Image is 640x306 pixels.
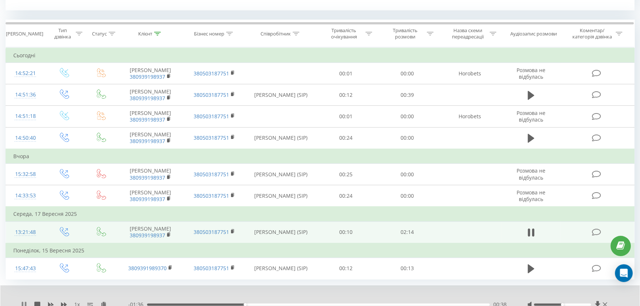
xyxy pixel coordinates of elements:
div: Тривалість очікування [324,27,364,40]
a: 380503187751 [194,265,229,272]
div: Accessibility label [561,303,564,306]
a: 380503187751 [194,70,229,77]
td: [PERSON_NAME] [119,127,183,149]
td: 00:00 [377,185,438,207]
a: 380503187751 [194,228,229,235]
div: Accessibility label [244,303,246,306]
td: [PERSON_NAME] (SIP) [246,221,315,243]
td: [PERSON_NAME] [119,221,183,243]
td: [PERSON_NAME] [119,63,183,84]
a: 380503187751 [194,192,229,199]
td: Понеділок, 15 Вересня 2025 [6,243,634,258]
td: [PERSON_NAME] (SIP) [246,84,315,106]
div: 15:47:43 [13,261,38,276]
td: 00:00 [377,63,438,84]
td: [PERSON_NAME] (SIP) [246,258,315,279]
td: 00:00 [377,127,438,149]
td: 00:25 [315,164,376,185]
td: [PERSON_NAME] [119,185,183,207]
a: 380503187751 [194,134,229,141]
td: 00:10 [315,221,376,243]
td: 00:39 [377,84,438,106]
div: Open Intercom Messenger [615,264,633,282]
td: 00:00 [377,164,438,185]
a: 3809391989370 [128,265,167,272]
td: 00:24 [315,185,376,207]
td: Horobets [438,63,502,84]
div: 14:52:21 [13,66,38,81]
td: 00:01 [315,106,376,127]
td: 00:00 [377,106,438,127]
div: 14:51:18 [13,109,38,123]
a: 380939198937 [130,195,165,203]
div: 14:50:40 [13,131,38,145]
a: 380939198937 [130,95,165,102]
a: 380939198937 [130,116,165,123]
div: [PERSON_NAME] [6,31,43,37]
a: 380503187751 [194,91,229,98]
div: Тривалість розмови [385,27,425,40]
span: Розмова не відбулась [517,67,545,80]
td: [PERSON_NAME] (SIP) [246,127,315,149]
div: 14:33:53 [13,188,38,203]
a: 380939198937 [130,174,165,181]
div: Бізнес номер [194,31,224,37]
a: 380939198937 [130,73,165,80]
span: Розмова не відбулась [517,167,545,181]
div: Статус [92,31,107,37]
div: Назва схеми переадресації [448,27,488,40]
span: Розмова не відбулась [517,189,545,203]
td: [PERSON_NAME] [119,106,183,127]
span: Розмова не відбулась [517,109,545,123]
td: [PERSON_NAME] [119,164,183,185]
td: Середа, 17 Вересня 2025 [6,207,634,221]
div: 13:21:48 [13,225,38,239]
div: Коментар/категорія дзвінка [571,27,614,40]
div: Аудіозапис розмови [510,31,557,37]
td: Сьогодні [6,48,634,63]
div: Тип дзвінка [52,27,74,40]
td: 00:01 [315,63,376,84]
td: 00:24 [315,127,376,149]
div: 15:32:58 [13,167,38,181]
div: Співробітник [261,31,291,37]
td: Horobets [438,106,502,127]
a: 380503187751 [194,171,229,178]
td: 02:14 [377,221,438,243]
a: 380503187751 [194,113,229,120]
td: 00:12 [315,258,376,279]
td: [PERSON_NAME] (SIP) [246,164,315,185]
td: [PERSON_NAME] (SIP) [246,185,315,207]
td: Вчора [6,149,634,164]
div: Клієнт [138,31,152,37]
a: 380939198937 [130,137,165,144]
td: 00:13 [377,258,438,279]
a: 380939198937 [130,232,165,239]
td: [PERSON_NAME] [119,84,183,106]
div: 14:51:36 [13,88,38,102]
td: 00:12 [315,84,376,106]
